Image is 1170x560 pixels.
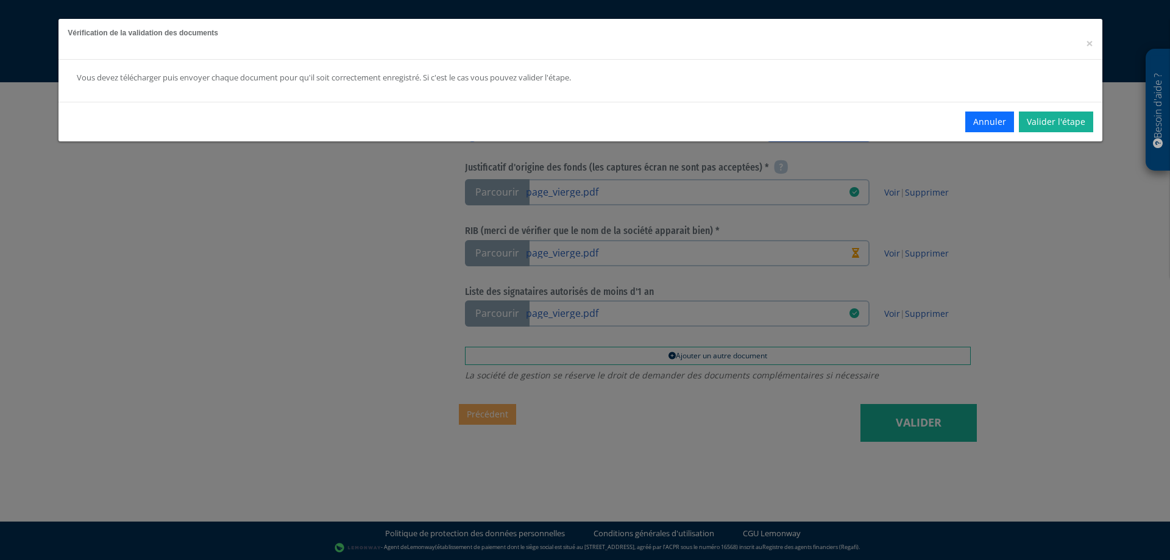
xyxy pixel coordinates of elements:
[68,28,1093,38] h5: Vérification de la validation des documents
[77,72,882,83] div: Vous devez télécharger puis envoyer chaque document pour qu'il soit correctement enregistré. Si c...
[965,112,1014,132] button: Annuler
[1086,37,1093,50] button: Close
[1019,112,1093,132] a: Valider l'étape
[1086,35,1093,52] span: ×
[1151,55,1165,165] p: Besoin d'aide ?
